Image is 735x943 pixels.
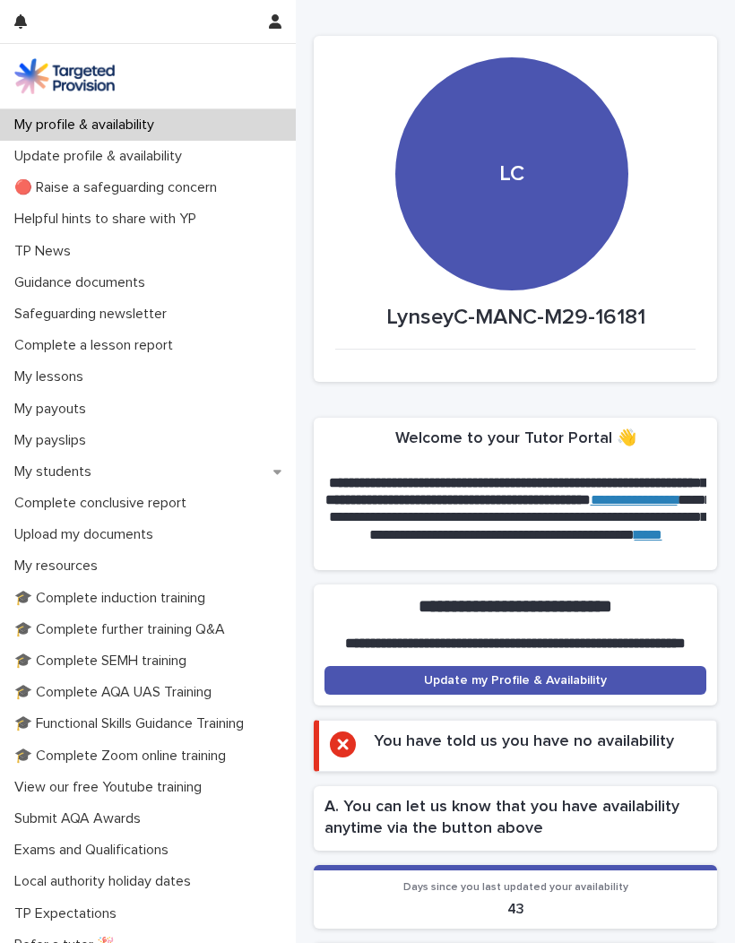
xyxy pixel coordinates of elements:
a: Update my Profile & Availability [324,666,706,695]
h2: Welcome to your Tutor Portal 👋 [395,428,636,450]
span: Days since you last updated your availability [403,882,628,893]
p: 43 [324,901,706,918]
p: My resources [7,558,112,575]
span: Update my Profile & Availability [424,674,607,687]
p: My payouts [7,401,100,418]
p: My payslips [7,432,100,449]
img: M5nRWzHhSzIhMunXDL62 [14,58,115,94]
p: 🔴 Raise a safeguarding concern [7,179,231,196]
p: Guidance documents [7,274,160,291]
p: Safeguarding newsletter [7,306,181,323]
p: TP News [7,243,85,260]
p: LynseyC-MANC-M29-16181 [335,305,696,331]
p: 🎓 Complete induction training [7,590,220,607]
p: My lessons [7,368,98,385]
p: 🎓 Complete SEMH training [7,653,201,670]
p: TP Expectations [7,905,131,922]
p: My students [7,463,106,480]
p: Local authority holiday dates [7,873,205,890]
p: 🎓 Complete further training Q&A [7,621,239,638]
p: 🎓 Complete Zoom online training [7,748,240,765]
p: 🎓 Functional Skills Guidance Training [7,715,258,732]
p: Upload my documents [7,526,168,543]
p: Update profile & availability [7,148,196,165]
p: Exams and Qualifications [7,842,183,859]
h2: You have told us you have no availability [374,731,674,753]
p: Complete conclusive report [7,495,201,512]
p: My profile & availability [7,117,169,134]
h2: A. You can let us know that you have availability anytime via the button above [324,797,706,840]
p: Submit AQA Awards [7,810,155,827]
p: 🎓 Complete AQA UAS Training [7,684,226,701]
p: View our free Youtube training [7,779,216,796]
p: Helpful hints to share with YP [7,211,211,228]
p: Complete a lesson report [7,337,187,354]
